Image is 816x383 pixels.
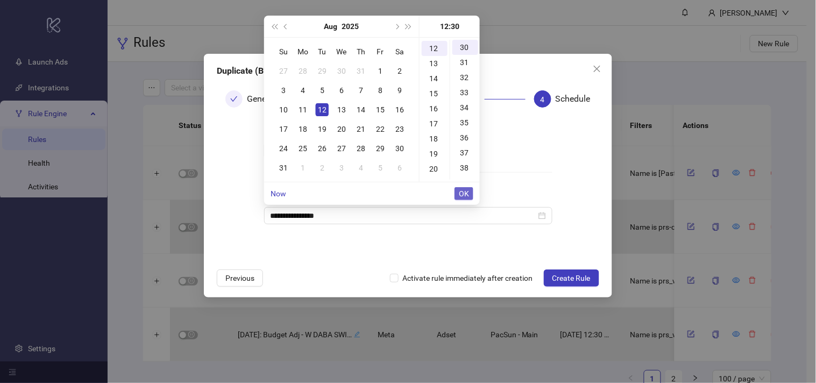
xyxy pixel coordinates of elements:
[332,81,351,100] td: 2025-08-06
[354,142,367,155] div: 28
[293,81,313,100] td: 2025-08-04
[225,274,254,282] span: Previous
[452,40,478,55] div: 30
[390,42,409,61] th: Sa
[274,61,293,81] td: 2025-07-27
[271,189,286,198] a: Now
[277,84,290,97] div: 3
[313,42,332,61] th: Tu
[390,61,409,81] td: 2025-08-02
[422,41,448,56] div: 12
[293,61,313,81] td: 2025-07-28
[422,86,448,101] div: 15
[230,95,238,103] span: check
[274,119,293,139] td: 2025-08-17
[332,100,351,119] td: 2025-08-13
[354,65,367,77] div: 31
[422,146,448,161] div: 19
[393,65,406,77] div: 2
[374,84,387,97] div: 8
[332,139,351,158] td: 2025-08-27
[332,158,351,178] td: 2025-09-03
[316,161,329,174] div: 2
[293,158,313,178] td: 2025-09-01
[335,161,348,174] div: 3
[422,176,448,191] div: 21
[390,119,409,139] td: 2025-08-23
[296,84,309,97] div: 4
[335,123,348,136] div: 20
[371,61,390,81] td: 2025-08-01
[422,71,448,86] div: 14
[452,85,478,100] div: 33
[277,65,290,77] div: 27
[390,158,409,178] td: 2025-09-06
[217,269,263,287] button: Previous
[335,142,348,155] div: 27
[313,61,332,81] td: 2025-07-29
[277,142,290,155] div: 24
[296,65,309,77] div: 28
[556,90,591,108] div: Schedule
[455,187,473,200] button: OK
[274,42,293,61] th: Su
[277,103,290,116] div: 10
[293,119,313,139] td: 2025-08-18
[332,61,351,81] td: 2025-07-30
[403,16,415,37] button: Next year (Control + right)
[588,60,606,77] button: Close
[374,103,387,116] div: 15
[313,158,332,178] td: 2025-09-02
[371,119,390,139] td: 2025-08-22
[274,139,293,158] td: 2025-08-24
[342,16,359,37] button: Choose a year
[422,161,448,176] div: 20
[422,116,448,131] div: 17
[541,95,545,104] span: 4
[538,212,546,219] span: close-circle
[313,119,332,139] td: 2025-08-19
[351,81,371,100] td: 2025-08-07
[351,42,371,61] th: Th
[316,84,329,97] div: 5
[452,55,478,70] div: 31
[351,139,371,158] td: 2025-08-28
[452,160,478,175] div: 38
[274,158,293,178] td: 2025-08-31
[316,65,329,77] div: 29
[424,16,476,37] div: 12:30
[296,161,309,174] div: 1
[351,158,371,178] td: 2025-09-04
[393,103,406,116] div: 16
[452,175,478,190] div: 39
[274,100,293,119] td: 2025-08-10
[374,65,387,77] div: 1
[544,269,599,287] button: Create Rule
[422,101,448,116] div: 16
[453,90,485,108] div: Cases
[374,161,387,174] div: 5
[459,189,469,198] span: OK
[452,145,478,160] div: 37
[422,131,448,146] div: 18
[351,119,371,139] td: 2025-08-21
[335,103,348,116] div: 13
[422,56,448,71] div: 13
[393,84,406,97] div: 9
[393,123,406,136] div: 23
[335,65,348,77] div: 30
[247,90,285,108] div: General
[271,210,536,222] input: Date and Time (Asia/Calcutta)
[374,142,387,155] div: 29
[313,100,332,119] td: 2025-08-12
[280,16,292,37] button: Previous month (PageUp)
[390,139,409,158] td: 2025-08-30
[324,16,338,37] button: Choose a month
[277,123,290,136] div: 17
[452,70,478,85] div: 32
[391,16,402,37] button: Next month (PageDown)
[313,81,332,100] td: 2025-08-05
[316,103,329,116] div: 12
[277,161,290,174] div: 31
[393,161,406,174] div: 6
